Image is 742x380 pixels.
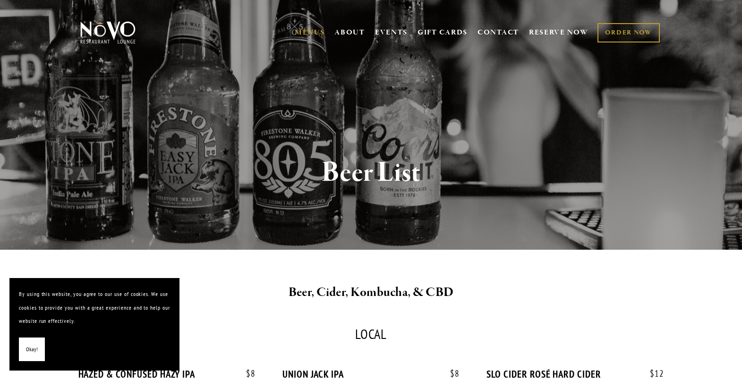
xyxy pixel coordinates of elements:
[478,24,519,42] a: CONTACT
[78,328,664,341] div: LOCAL
[295,28,325,37] a: MENUS
[96,158,647,188] h1: Beer List
[282,368,460,380] div: UNION JACK IPA
[441,368,460,379] span: 8
[529,24,588,42] a: RESERVE NOW
[418,24,468,42] a: GIFT CARDS
[19,287,170,328] p: By using this website, you agree to our use of cookies. We use cookies to provide you with a grea...
[597,23,659,42] a: ORDER NOW
[19,338,45,362] button: Okay!
[650,368,655,379] span: $
[78,21,137,44] img: Novo Restaurant &amp; Lounge
[9,278,179,371] section: Cookie banner
[375,28,408,37] a: EVENTS
[96,283,647,303] h2: Beer, Cider, Kombucha, & CBD
[640,368,664,379] span: 12
[486,368,664,380] div: SLO CIDER ROSÉ HARD CIDER
[450,368,455,379] span: $
[26,343,38,356] span: Okay!
[78,368,256,380] div: HAZED & CONFUSED HAZY IPA
[246,368,251,379] span: $
[237,368,256,379] span: 8
[334,28,365,37] a: ABOUT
